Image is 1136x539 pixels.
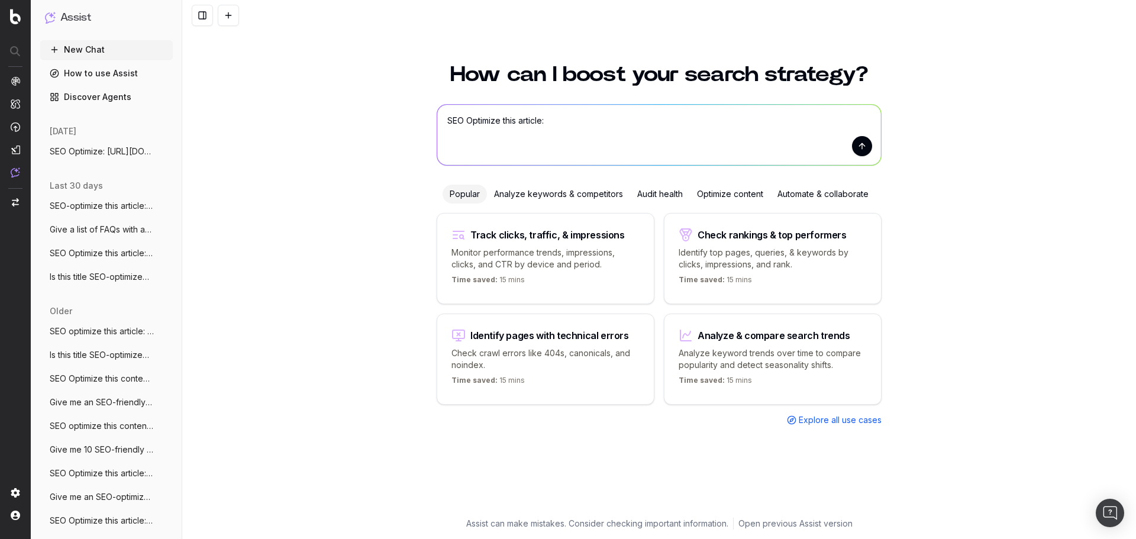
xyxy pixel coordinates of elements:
[50,146,154,157] span: SEO Optimize: [URL][DOMAIN_NAME]
[50,491,154,503] span: Give me an SEO-optimized title for this:
[50,467,154,479] span: SEO Optimize this article: [URL].
[40,322,173,341] button: SEO optimize this article: [URL].
[451,275,498,284] span: Time saved:
[690,185,770,204] div: Optimize content
[679,376,725,385] span: Time saved:
[40,393,173,412] button: Give me an SEO-friendly title that repla
[50,444,154,456] span: Give me 10 SEO-friendly alternatives to
[45,12,56,23] img: Assist
[11,488,20,498] img: Setting
[40,369,173,388] button: SEO Optimize this content: [URL].
[40,196,173,215] button: SEO-optimize this article: [URL].
[40,511,173,530] button: SEO Optimize this article: [URL].
[451,376,525,390] p: 15 mins
[40,464,173,483] button: SEO Optimize this article: [URL].
[11,145,20,154] img: Studio
[40,142,173,161] button: SEO Optimize: [URL][DOMAIN_NAME]
[799,414,882,426] span: Explore all use cases
[466,518,728,530] p: Assist can make mistakes. Consider checking important information.
[451,247,640,270] p: Monitor performance trends, impressions, clicks, and CTR by device and period.
[679,376,752,390] p: 15 mins
[40,346,173,364] button: Is this title SEO-optimized? What Landl
[50,420,154,432] span: SEO optimize this content: [URL].
[451,275,525,289] p: 15 mins
[50,305,72,317] span: older
[50,180,103,192] span: last 30 days
[679,275,725,284] span: Time saved:
[437,64,882,85] h1: How can I boost your search strategy?
[45,9,168,26] button: Assist
[698,230,847,240] div: Check rankings & top performers
[679,347,867,371] p: Analyze keyword trends over time to compare popularity and detect seasonality shifts.
[738,518,853,530] a: Open previous Assist version
[630,185,690,204] div: Audit health
[679,247,867,270] p: Identify top pages, queries, & keywords by clicks, impressions, and rank.
[40,220,173,239] button: Give a list of FAQs with answers regardi
[40,64,173,83] a: How to use Assist
[451,376,498,385] span: Time saved:
[787,414,882,426] a: Explore all use cases
[470,331,629,340] div: Identify pages with technical errors
[60,9,91,26] h1: Assist
[40,244,173,263] button: SEO Optimize this article: [URL].
[50,325,154,337] span: SEO optimize this article: [URL].
[40,88,173,106] a: Discover Agents
[11,99,20,109] img: Intelligence
[50,515,154,527] span: SEO Optimize this article: [URL].
[437,105,881,165] textarea: SEO Optimize this article:
[12,198,19,206] img: Switch project
[11,76,20,86] img: Analytics
[40,440,173,459] button: Give me 10 SEO-friendly alternatives to
[50,224,154,235] span: Give a list of FAQs with answers regardi
[40,488,173,506] button: Give me an SEO-optimized title for this:
[50,396,154,408] span: Give me an SEO-friendly title that repla
[40,40,173,59] button: New Chat
[50,200,154,212] span: SEO-optimize this article: [URL].
[451,347,640,371] p: Check crawl errors like 404s, canonicals, and noindex.
[11,511,20,520] img: My account
[679,275,752,289] p: 15 mins
[11,122,20,132] img: Activation
[50,349,154,361] span: Is this title SEO-optimized? What Landl
[770,185,876,204] div: Automate & collaborate
[50,125,76,137] span: [DATE]
[1096,499,1124,527] div: Open Intercom Messenger
[698,331,850,340] div: Analyze & compare search trends
[11,167,20,177] img: Assist
[487,185,630,204] div: Analyze keywords & competitors
[443,185,487,204] div: Popular
[50,373,154,385] span: SEO Optimize this content: [URL].
[10,9,21,24] img: Botify logo
[470,230,625,240] div: Track clicks, traffic, & impressions
[50,271,154,283] span: Is this title SEO-optimized? What is Co
[40,417,173,435] button: SEO optimize this content: [URL].
[40,267,173,286] button: Is this title SEO-optimized? What is Co
[50,247,154,259] span: SEO Optimize this article: [URL].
